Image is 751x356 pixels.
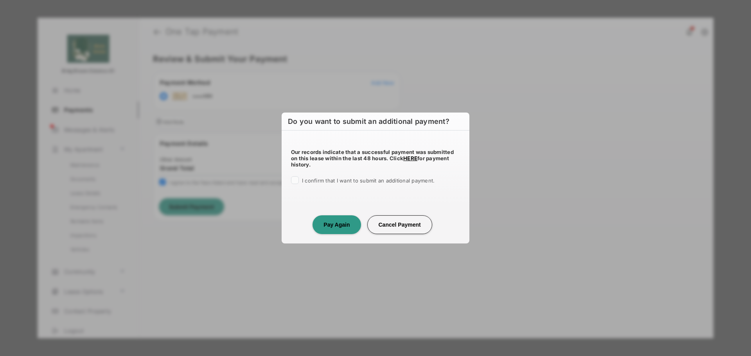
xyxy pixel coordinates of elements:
a: HERE [403,155,417,161]
h5: Our records indicate that a successful payment was submitted on this lease within the last 48 hou... [291,149,460,168]
span: I confirm that I want to submit an additional payment. [302,177,435,184]
h6: Do you want to submit an additional payment? [282,113,469,131]
button: Cancel Payment [367,215,432,234]
button: Pay Again [313,215,361,234]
